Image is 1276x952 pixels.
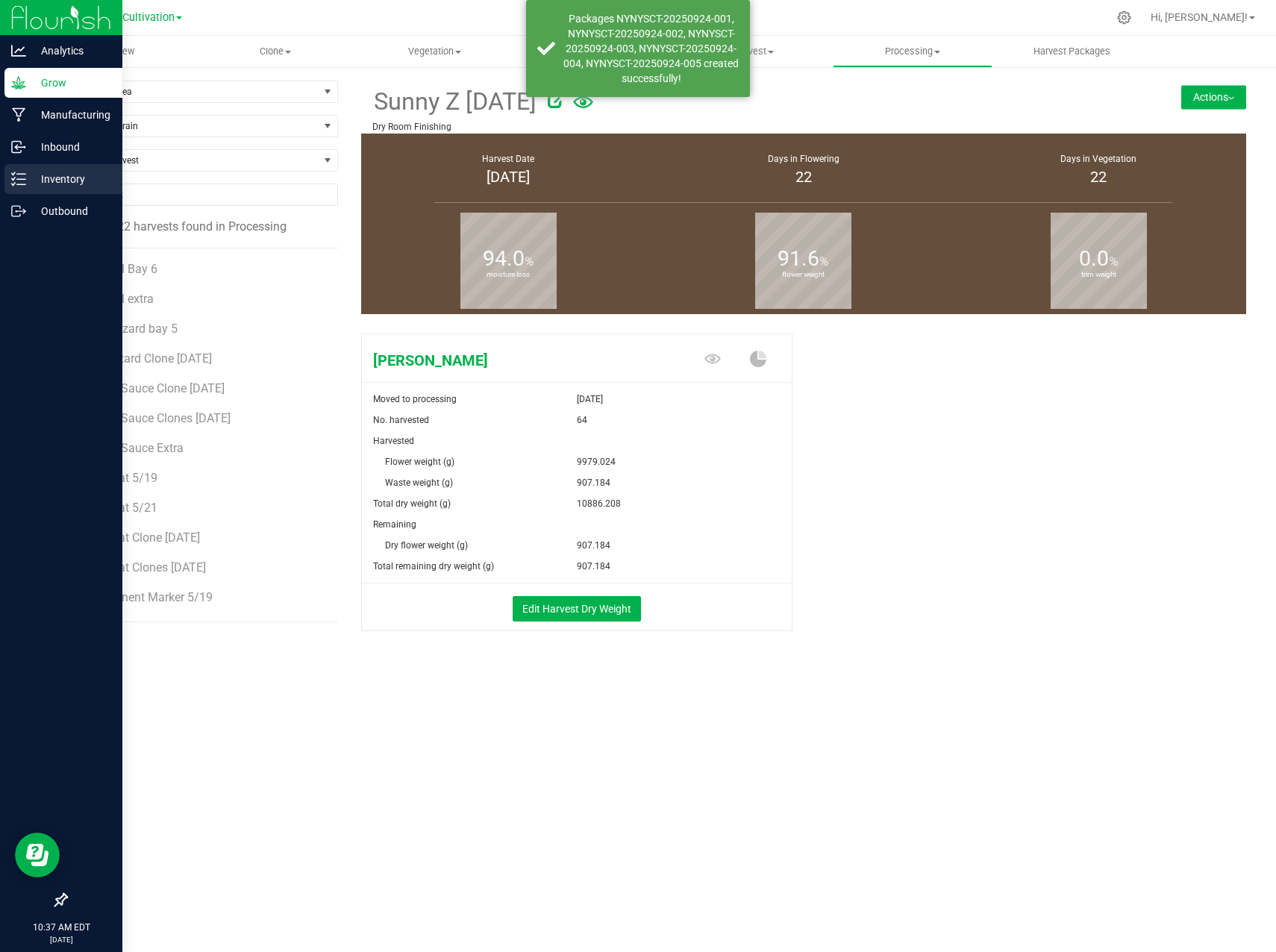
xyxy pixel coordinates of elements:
[577,472,610,493] span: 907.184
[87,381,225,395] span: Garlic Sauce Clone [DATE]
[963,207,1236,314] group-info-box: Trim weight %
[1051,208,1147,342] b: trim weight
[970,152,1228,166] div: Days in Vegetation
[834,45,992,58] span: Processing
[963,134,1236,207] group-info-box: Days in vegetation
[385,477,453,488] span: Waste weight (g)
[372,120,1088,134] p: Dry Room Finishing
[87,262,157,276] span: Airmail Bay 6
[362,349,648,372] span: Sunny Z
[380,152,638,166] div: Harvest Date
[373,561,494,571] span: Total remaining dry weight (g)
[26,170,116,188] p: Inventory
[373,519,416,530] span: Remaining
[7,921,116,934] p: 10:37 AM EDT
[755,208,851,342] b: flower weight
[87,501,157,515] span: HazMat 5/21
[577,410,587,430] span: 64
[674,36,834,67] a: Harvest
[577,535,610,556] span: 907.184
[87,590,213,604] span: Permanent Marker 5/19
[667,207,940,314] group-info-box: Flower weight %
[833,36,992,67] a: Processing
[355,45,513,58] span: Vegetation
[1151,11,1248,23] span: Hi, [PERSON_NAME]!
[87,471,157,485] span: HazMat 5/19
[1115,10,1133,25] div: Manage settings
[66,150,319,171] span: Find a Harvest
[66,116,319,137] span: Filter by Strain
[373,498,451,509] span: Total dry weight (g)
[11,172,26,187] inline-svg: Inventory
[11,75,26,90] inline-svg: Grow
[66,184,337,205] input: NO DATA FOUND
[460,208,557,342] b: moisture loss
[577,451,616,472] span: 9979.024
[970,166,1228,188] div: 22
[667,134,940,207] group-info-box: Days in flowering
[15,833,60,877] iframe: Resource center
[87,351,212,366] span: Biohazard Clone [DATE]
[373,415,429,425] span: No. harvested
[1181,85,1246,109] button: Actions
[372,84,537,120] span: Sunny Z [DATE]
[11,107,26,122] inline-svg: Manufacturing
[513,596,641,621] button: Edit Harvest Dry Weight
[11,43,26,58] inline-svg: Analytics
[26,42,116,60] p: Analytics
[515,45,673,58] span: Flowering
[577,389,603,410] span: [DATE]
[122,11,175,24] span: Cultivation
[675,152,933,166] div: Days in Flowering
[66,81,319,102] span: Filter by area
[354,36,514,67] a: Vegetation
[563,11,739,86] div: Packages NYNYSCT-20250924-001, NYNYSCT-20250924-002, NYNYSCT-20250924-003, NYNYSCT-20250924-004, ...
[675,45,833,58] span: Harvest
[373,436,414,446] span: Harvested
[87,560,206,574] span: Hazmat Clones [DATE]
[196,36,355,67] a: Clone
[992,36,1152,67] a: Harvest Packages
[7,934,116,945] p: [DATE]
[87,322,178,336] span: Bio Hazard bay 5
[372,134,645,207] group-info-box: Harvest Date
[380,166,638,188] div: [DATE]
[577,493,621,514] span: 10886.208
[675,166,933,188] div: 22
[87,530,200,545] span: Hazmat Clone [DATE]
[373,394,457,404] span: Moved to processing
[1013,45,1130,58] span: Harvest Packages
[11,204,26,219] inline-svg: Outbound
[66,218,338,236] div: 22 harvests found in Processing
[26,106,116,124] p: Manufacturing
[26,202,116,220] p: Outbound
[26,138,116,156] p: Inbound
[87,441,184,455] span: Garlic Sauce Extra
[385,540,468,551] span: Dry flower weight (g)
[577,556,610,577] span: 907.184
[514,36,674,67] a: Flowering
[87,411,231,425] span: Garlic Sauce Clones [DATE]
[11,140,26,154] inline-svg: Inbound
[196,45,354,58] span: Clone
[372,207,645,314] group-info-box: Moisture loss %
[26,74,116,92] p: Grow
[385,457,454,467] span: Flower weight (g)
[318,81,337,102] span: select
[87,620,272,634] span: Permanent Marker [DATE], [DATE],7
